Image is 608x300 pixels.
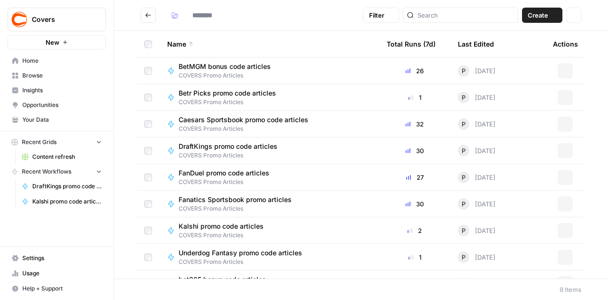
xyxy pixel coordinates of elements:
button: Workspace: Covers [8,8,106,31]
span: Content refresh [32,153,102,161]
div: 30 [387,199,443,209]
img: Covers Logo [11,11,28,28]
input: Search [418,10,514,20]
span: BetMGM bonus code articles [179,62,271,71]
span: Fanatics Sportsbook promo articles [179,195,292,204]
a: Your Data [8,112,106,127]
span: P [462,173,465,182]
span: COVERS Promo Articles [179,204,299,213]
a: Home [8,53,106,68]
span: Underdog Fantasy promo code articles [179,248,302,258]
span: COVERS Promo Articles [179,71,278,80]
div: [DATE] [458,172,495,183]
div: 1 [387,93,443,102]
div: 9 Items [560,285,581,294]
span: Filter [369,10,384,20]
a: Settings [8,251,106,266]
div: 30 [387,146,443,155]
div: Name [167,31,371,57]
span: Home [22,57,102,65]
a: DraftKings promo code articlesCOVERS Promo Articles [167,142,371,160]
div: 2 [387,226,443,235]
a: Content refresh [18,149,106,165]
div: 27 [387,173,443,182]
button: New [8,35,106,49]
span: P [462,93,465,102]
span: Usage [22,269,102,278]
span: Browse [22,71,102,80]
span: Kalshi promo code articles [179,222,264,231]
div: [DATE] [458,225,495,236]
div: [DATE] [458,278,495,290]
span: P [462,119,465,129]
div: [DATE] [458,65,495,77]
a: Kalshi promo code articlesCOVERS Promo Articles [167,222,371,240]
span: bet365 bonus code articles [179,275,266,284]
a: Underdog Fantasy promo code articlesCOVERS Promo Articles [167,248,371,266]
span: P [462,226,465,235]
span: COVERS Promo Articles [179,231,271,240]
span: Create [528,10,548,20]
a: Opportunities [8,97,106,113]
a: BetMGM bonus code articlesCOVERS Promo Articles [167,62,371,80]
span: FanDuel promo code articles [179,168,269,178]
div: Actions [553,31,578,57]
span: Caesars Sportsbook promo code articles [179,115,308,125]
div: 26 [387,66,443,76]
div: Last Edited [458,31,494,57]
div: 1 [387,252,443,262]
div: 32 [387,119,443,129]
span: DraftKings promo code articles [179,142,277,151]
span: P [462,146,465,155]
span: Betr Picks promo code articles [179,88,276,98]
span: P [462,199,465,209]
span: DraftKings promo code articles [32,182,102,191]
button: Help + Support [8,281,106,296]
a: Usage [8,266,106,281]
a: Caesars Sportsbook promo code articlesCOVERS Promo Articles [167,115,371,133]
span: P [462,66,465,76]
span: COVERS Promo Articles [179,151,285,160]
button: Recent Grids [8,135,106,149]
span: COVERS Promo Articles [179,98,284,106]
span: Recent Grids [22,138,57,146]
span: Your Data [22,116,102,124]
span: Recent Workflows [22,167,71,176]
button: Recent Workflows [8,165,106,179]
div: [DATE] [458,145,495,156]
div: Total Runs (7d) [387,31,436,57]
div: [DATE] [458,92,495,103]
span: Insights [22,86,102,95]
a: Insights [8,83,106,98]
a: Fanatics Sportsbook promo articlesCOVERS Promo Articles [167,195,371,213]
button: Go back [141,8,156,23]
span: Opportunities [22,101,102,109]
a: Browse [8,68,106,83]
a: FanDuel promo code articlesCOVERS Promo Articles [167,168,371,186]
span: New [46,38,59,47]
div: [DATE] [458,198,495,210]
span: Kalshi promo code articles [32,197,102,206]
a: bet365 bonus code articlesCOVERS Promo Articles [167,275,371,293]
span: COVERS Promo Articles [179,258,310,266]
span: Settings [22,254,102,262]
span: Help + Support [22,284,102,293]
span: P [462,252,465,262]
a: Betr Picks promo code articlesCOVERS Promo Articles [167,88,371,106]
span: COVERS Promo Articles [179,178,277,186]
div: [DATE] [458,252,495,263]
button: Create [522,8,562,23]
button: Filter [363,8,399,23]
a: Kalshi promo code articles [18,194,106,209]
span: Covers [32,15,89,24]
span: COVERS Promo Articles [179,125,316,133]
a: DraftKings promo code articles [18,179,106,194]
div: [DATE] [458,118,495,130]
